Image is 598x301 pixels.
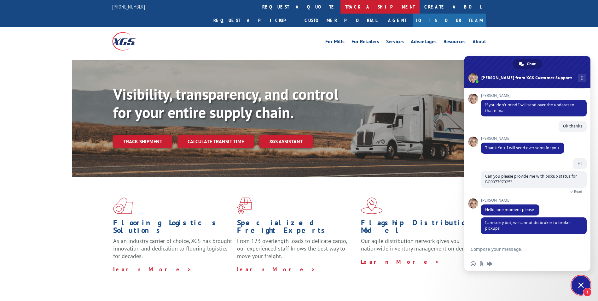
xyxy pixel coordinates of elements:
span: 1 [583,288,592,297]
a: Advantages [411,39,437,46]
a: Resources [444,39,466,46]
span: Send a file [479,261,484,266]
a: XGS ASSISTANT [259,135,313,148]
span: Hello, one moment please. [485,207,535,212]
span: Read [574,189,582,194]
span: Chat [527,59,536,69]
img: xgs-icon-total-supply-chain-intelligence-red [113,198,133,214]
a: For Mills [325,39,345,46]
a: Learn More > [237,266,316,273]
a: About [473,39,486,46]
a: [PHONE_NUMBER] [112,3,145,10]
a: For Retailers [351,39,379,46]
a: Close chat [572,276,590,295]
h1: Flagship Distribution Model [361,219,480,237]
a: Track shipment [113,135,172,148]
span: Hi! [578,161,582,166]
a: Chat [513,59,542,69]
textarea: Compose your message... [471,241,572,257]
h1: Flooring Logistics Solutions [113,219,232,237]
span: Can you please provide me with pickup status for BG997797325? [485,174,577,185]
img: xgs-icon-focused-on-flooring-red [237,198,252,214]
span: As an industry carrier of choice, XGS has brought innovation and dedication to flooring logistics... [113,237,232,260]
b: Visibility, transparency, and control for your entire supply chain. [113,84,338,122]
a: Customer Portal [300,14,382,27]
a: Agent [382,14,413,27]
span: Our agile distribution network gives you nationwide inventory management on demand. [361,237,477,252]
h1: Specialized Freight Experts [237,219,356,237]
span: [PERSON_NAME] [481,93,587,98]
span: [PERSON_NAME] [481,136,564,141]
span: [PERSON_NAME] [481,198,539,203]
span: If you don't mind I will send over the updates to that e-mail [485,102,574,113]
span: Thank You. I will send over soon for you. [485,145,560,150]
img: xgs-icon-flagship-distribution-model-red [361,198,383,214]
a: Services [386,39,404,46]
span: I am sorry but, we cannot do broker to broker pickups [485,220,571,231]
span: Audio message [487,261,492,266]
a: Learn More > [361,258,439,265]
p: From 123 overlength loads to delicate cargo, our experienced staff knows the best way to move you... [237,237,356,265]
a: Calculate transit time [177,135,254,148]
a: Request a pickup [209,14,300,27]
span: Insert an emoji [471,261,476,266]
a: Learn More > [113,266,192,273]
a: Join Our Team [413,14,486,27]
span: Ok thanks [563,123,582,129]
